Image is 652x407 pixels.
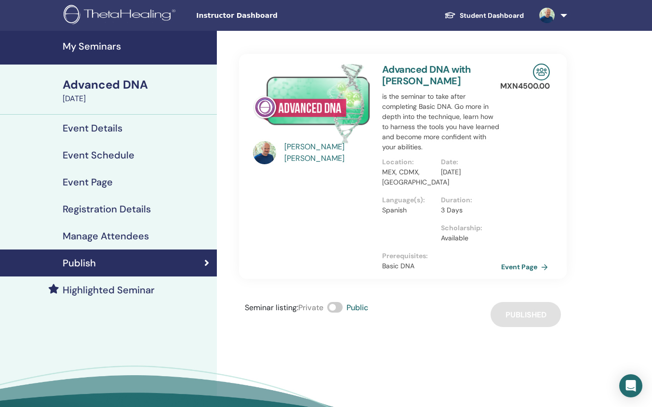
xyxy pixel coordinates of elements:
p: Spanish [382,205,435,215]
div: Advanced DNA [63,77,211,93]
p: Language(s) : [382,195,435,205]
span: Private [298,302,323,313]
h4: My Seminars [63,40,211,52]
h4: Registration Details [63,203,151,215]
a: [PERSON_NAME] [PERSON_NAME] [284,141,373,164]
h4: Manage Attendees [63,230,149,242]
img: logo.png [64,5,179,26]
p: Available [441,233,494,243]
p: [DATE] [441,167,494,177]
p: 3 Days [441,205,494,215]
p: Duration : [441,195,494,205]
p: Scholarship : [441,223,494,233]
p: Prerequisites : [382,251,500,261]
a: Advanced DNA with [PERSON_NAME] [382,63,471,87]
a: Event Page [501,260,552,274]
span: Instructor Dashboard [196,11,341,21]
div: [DATE] [63,93,211,105]
span: Public [346,302,368,313]
h4: Highlighted Seminar [63,284,155,296]
img: default.jpg [253,141,276,164]
div: Open Intercom Messenger [619,374,642,397]
p: MEX, CDMX, [GEOGRAPHIC_DATA] [382,167,435,187]
a: Student Dashboard [437,7,532,25]
span: Seminar listing : [245,302,298,313]
h4: Event Page [63,176,113,188]
p: MXN 4500.00 [500,80,550,92]
h4: Publish [63,257,96,269]
img: default.jpg [539,8,555,23]
p: is the seminar to take after completing Basic DNA. Go more in depth into the technique, learn how... [382,92,500,152]
p: Date : [441,157,494,167]
p: Location : [382,157,435,167]
h4: Event Schedule [63,149,134,161]
img: graduation-cap-white.svg [444,11,456,19]
p: Basic DNA [382,261,500,271]
img: In-Person Seminar [533,64,550,80]
img: Advanced DNA [253,64,371,144]
a: Advanced DNA[DATE] [57,77,217,105]
h4: Event Details [63,122,122,134]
